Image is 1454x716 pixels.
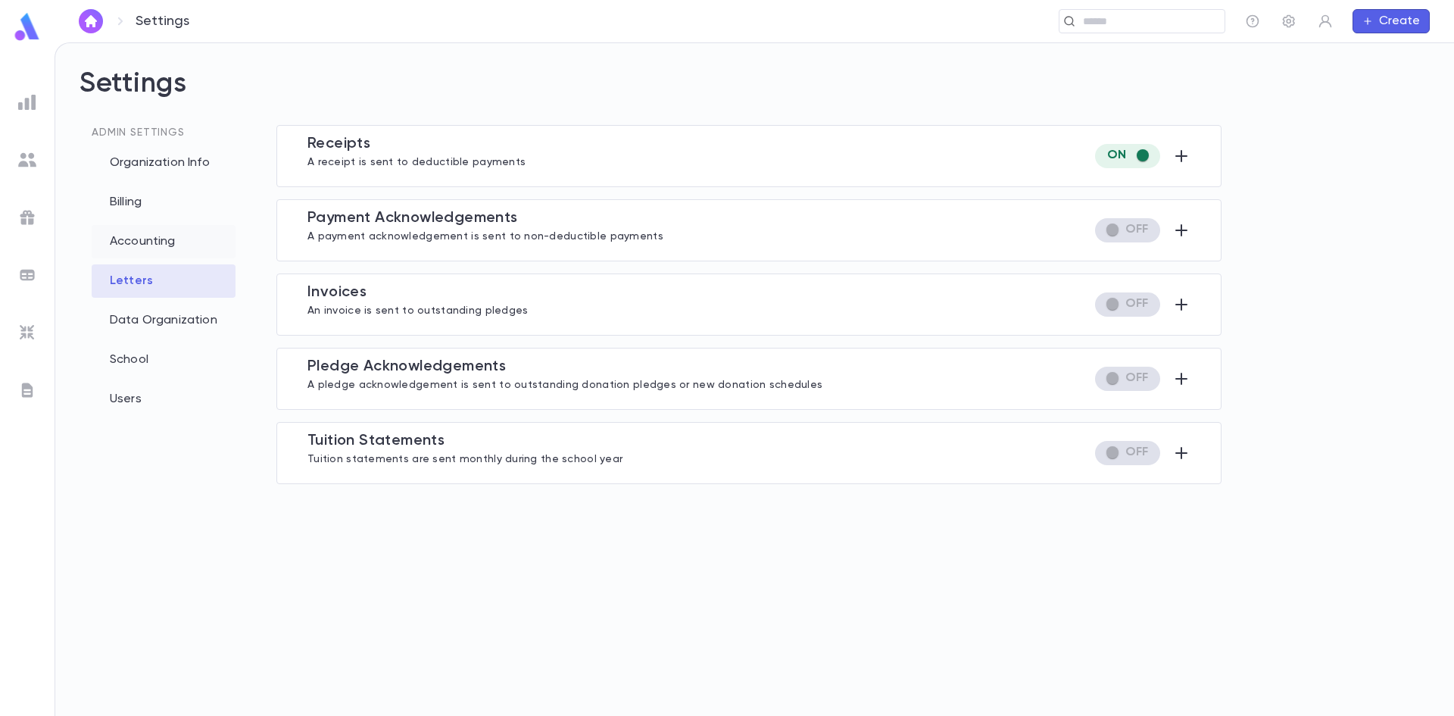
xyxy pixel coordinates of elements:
img: reports_grey.c525e4749d1bce6a11f5fe2a8de1b229.svg [18,93,36,111]
p: An invoice is sent to outstanding pledges [307,302,528,317]
img: home_white.a664292cf8c1dea59945f0da9f25487c.svg [82,15,100,27]
div: Users [92,383,236,416]
span: Payment Acknowledgement s [307,211,518,226]
div: Missing letter template [1094,218,1160,242]
div: Accounting [92,225,236,258]
div: Missing letter template [1094,367,1160,391]
p: A pledge acknowledgement is sent to outstanding donation pledges or new donation schedules [307,376,822,391]
img: imports_grey.530a8a0e642e233f2baf0ef88e8c9fcb.svg [18,324,36,342]
button: Create [1353,9,1430,33]
div: Organization Info [92,146,236,180]
span: Receipt s [307,136,370,152]
p: Settings [136,13,189,30]
div: Missing letter template [1094,292,1160,317]
h2: Settings [80,67,1430,125]
img: batches_grey.339ca447c9d9533ef1741baa751efc33.svg [18,266,36,284]
span: Admin Settings [92,127,185,138]
div: School [92,343,236,377]
p: Tuition statements are sent monthly during the school year [307,450,622,465]
div: Missing letter template [1094,441,1160,465]
div: Data Organization [92,304,236,337]
img: letters_grey.7941b92b52307dd3b8a917253454ce1c.svg [18,381,36,399]
img: students_grey.60c7aba0da46da39d6d829b817ac14fc.svg [18,151,36,169]
span: Pledge Acknowledgement s [307,359,506,374]
img: campaigns_grey.99e729a5f7ee94e3726e6486bddda8f1.svg [18,208,36,227]
div: Letters [92,264,236,298]
p: A payment acknowledgement is sent to non-deductible payments [307,227,663,242]
p: A receipt is sent to deductible payments [307,153,526,168]
img: logo [12,12,42,42]
span: Invoice s [307,285,367,300]
span: Tuition Statement s [307,433,445,449]
div: Billing [92,186,236,219]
